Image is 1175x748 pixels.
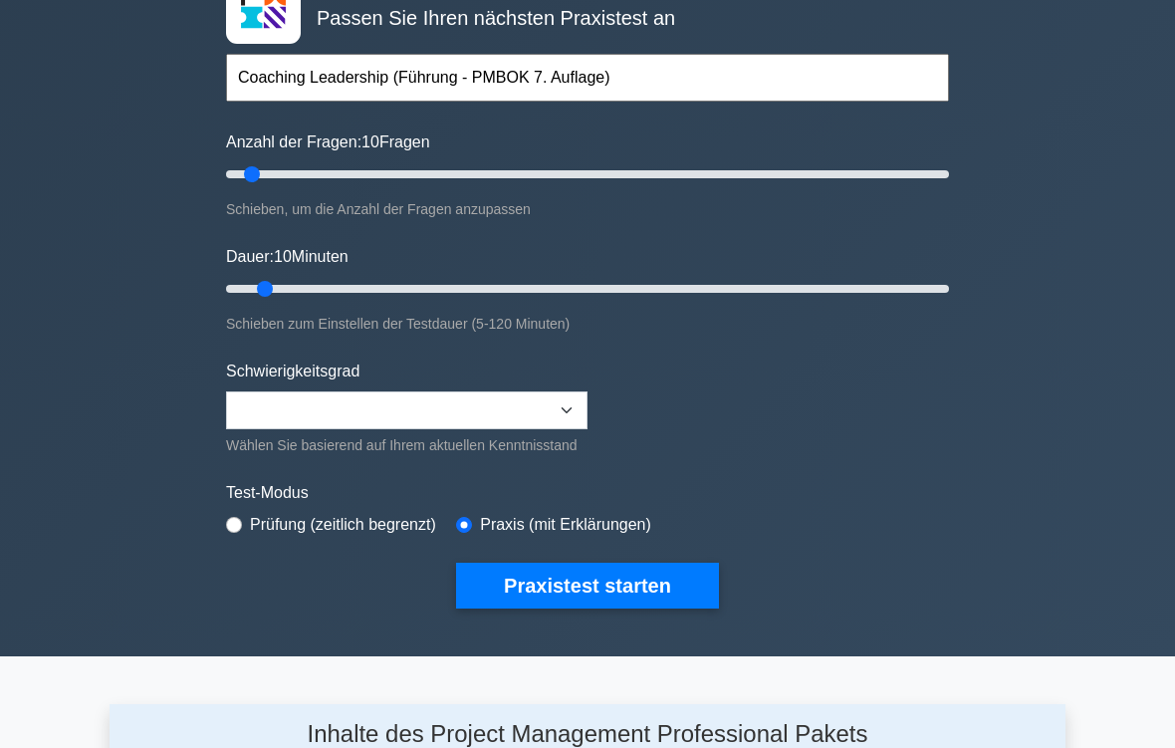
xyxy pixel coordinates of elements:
span: 10 [361,133,379,150]
label: Prüfung (zeitlich begrenzt) [250,513,436,537]
div: Schieben, um die Anzahl der Fragen anzupassen [226,197,949,221]
label: Schwierigkeitsgrad [226,360,359,383]
label: Praxis (mit Erklärungen) [480,513,651,537]
label: Anzahl der Fragen: Fragen [226,130,430,154]
div: Schieben zum Einstellen der Testdauer (5-120 Minuten) [226,312,949,336]
label: Test-Modus [226,481,949,505]
div: Wählen Sie basierend auf Ihrem aktuellen Kenntnisstand [226,433,587,457]
label: Dauer: Minuten [226,245,349,269]
input: Beginnen Sie mit der Eingabe, um nach Thema oder Konzept zu filtern... [226,54,949,102]
button: Praxistest starten [456,563,719,609]
span: 10 [274,248,292,265]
